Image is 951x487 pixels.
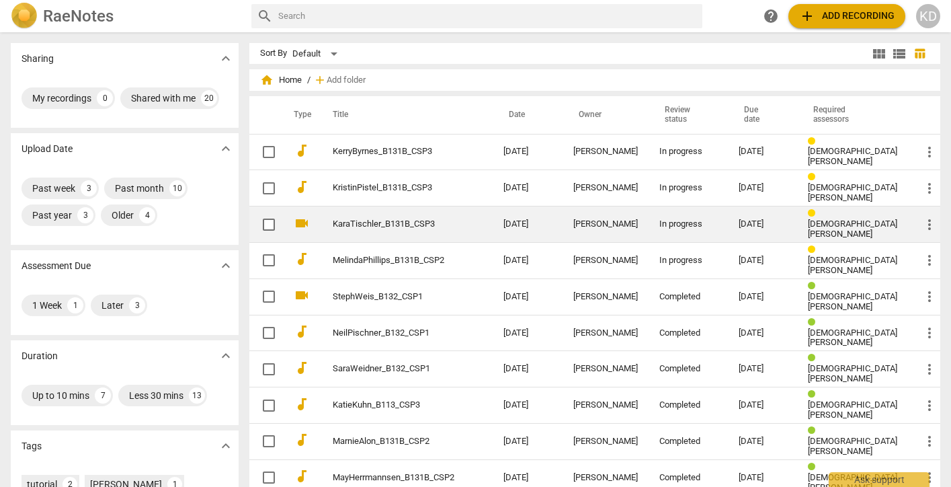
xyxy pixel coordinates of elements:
[294,251,310,267] span: audiotrack
[292,43,342,65] div: Default
[573,147,638,157] div: [PERSON_NAME]
[22,349,58,363] p: Duration
[294,432,310,448] span: audiotrack
[808,291,897,311] span: [DEMOGRAPHIC_DATA][PERSON_NAME]
[573,364,638,374] div: [PERSON_NAME]
[313,73,327,87] span: add
[921,252,938,268] span: more_vert
[493,96,563,134] th: Date
[32,182,75,195] div: Past week
[333,183,455,193] a: KristinPistel_B131B_CSP3
[921,180,938,196] span: more_vert
[808,363,897,383] span: [DEMOGRAPHIC_DATA][PERSON_NAME]
[797,96,911,134] th: Required assessors
[493,134,563,170] td: [DATE]
[333,147,455,157] a: KerryByrnes_B131B_CSP3
[763,8,779,24] span: help
[808,146,897,166] span: [DEMOGRAPHIC_DATA][PERSON_NAME]
[808,219,897,239] span: [DEMOGRAPHIC_DATA][PERSON_NAME]
[739,183,786,193] div: [DATE]
[189,387,205,404] div: 13
[739,328,786,338] div: [DATE]
[333,364,455,374] a: SaraWeidner_B132_CSP1
[294,143,310,159] span: audiotrack
[916,4,940,28] button: KD
[22,439,42,453] p: Tags
[493,424,563,460] td: [DATE]
[294,396,310,412] span: audiotrack
[739,292,786,302] div: [DATE]
[871,46,887,62] span: view_module
[260,48,287,59] div: Sort By
[808,462,821,472] span: Review status: completed
[317,96,493,134] th: Title
[921,361,938,377] span: more_vert
[799,8,895,24] span: Add recording
[659,292,717,302] div: Completed
[808,209,821,219] span: Review status: in progress
[131,91,196,105] div: Shared with me
[493,387,563,424] td: [DATE]
[112,209,134,222] div: Older
[808,436,897,456] span: [DEMOGRAPHIC_DATA][PERSON_NAME]
[913,47,926,60] span: table_chart
[563,96,649,134] th: Owner
[808,317,821,328] span: Review status: completed
[307,75,311,85] span: /
[808,281,821,291] span: Review status: completed
[799,8,815,24] span: add
[659,328,717,338] div: Completed
[32,91,91,105] div: My recordings
[169,180,185,196] div: 10
[294,287,310,303] span: videocam
[573,292,638,302] div: [PERSON_NAME]
[808,400,897,420] span: [DEMOGRAPHIC_DATA][PERSON_NAME]
[32,299,62,312] div: 1 Week
[573,183,638,193] div: [PERSON_NAME]
[216,139,236,159] button: Show more
[333,328,455,338] a: NeilPischner_B132_CSP1
[659,183,717,193] div: In progress
[659,473,717,483] div: Completed
[808,182,897,202] span: [DEMOGRAPHIC_DATA][PERSON_NAME]
[921,144,938,160] span: more_vert
[43,7,114,26] h2: RaeNotes
[218,348,234,364] span: expand_more
[493,207,563,243] td: [DATE]
[216,346,236,366] button: Show more
[278,5,697,27] input: Search
[493,170,563,207] td: [DATE]
[294,360,310,376] span: audiotrack
[260,73,274,87] span: home
[257,8,273,24] span: search
[216,256,236,276] button: Show more
[808,328,897,348] span: [DEMOGRAPHIC_DATA][PERSON_NAME]
[294,215,310,231] span: videocam
[129,297,145,313] div: 3
[739,364,786,374] div: [DATE]
[294,468,310,484] span: audiotrack
[32,209,72,222] div: Past year
[659,400,717,410] div: Completed
[921,470,938,486] span: more_vert
[921,325,938,341] span: more_vert
[659,437,717,447] div: Completed
[327,75,366,85] span: Add folder
[739,400,786,410] div: [DATE]
[333,219,455,229] a: KaraTischler_B131B_CSP3
[739,219,786,229] div: [DATE]
[333,473,455,483] a: MayHerrmannsen_B131B_CSP2
[333,256,455,266] a: MelindaPhillips_B131B_CSP2
[659,219,717,229] div: In progress
[218,438,234,454] span: expand_more
[829,472,929,487] div: Ask support
[97,90,113,106] div: 0
[739,473,786,483] div: [DATE]
[921,289,938,305] span: more_vert
[218,50,234,67] span: expand_more
[728,96,797,134] th: Due date
[573,400,638,410] div: [PERSON_NAME]
[808,353,821,363] span: Review status: completed
[891,46,907,62] span: view_list
[659,147,717,157] div: In progress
